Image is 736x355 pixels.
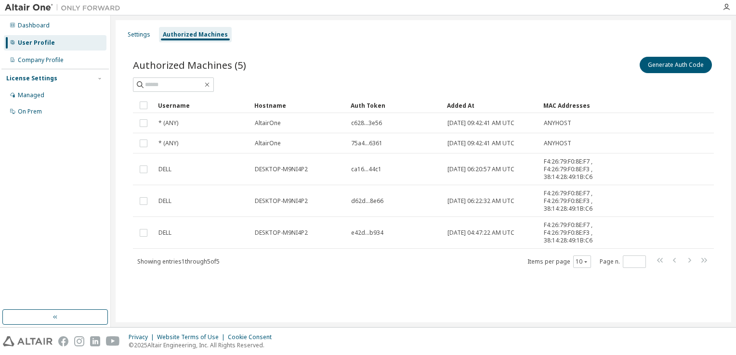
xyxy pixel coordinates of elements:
button: Generate Auth Code [640,57,712,73]
span: ANYHOST [544,119,571,127]
span: DESKTOP-M9NI4P2 [255,229,308,237]
div: Added At [447,98,536,113]
div: Website Terms of Use [157,333,228,341]
span: [DATE] 06:20:57 AM UTC [447,165,514,173]
span: Showing entries 1 through 5 of 5 [137,257,220,266]
span: DESKTOP-M9NI4P2 [255,165,308,173]
img: Altair One [5,3,125,13]
div: Hostname [254,98,343,113]
span: [DATE] 09:42:41 AM UTC [447,139,514,147]
div: Company Profile [18,56,64,64]
button: 10 [576,258,589,266]
div: Authorized Machines [163,31,228,38]
img: linkedin.svg [90,336,100,346]
span: DESKTOP-M9NI4P2 [255,197,308,205]
span: F4:26:79:F0:8E:F7 , F4:26:79:F0:8E:F3 , 38:14:28:49:1B:C6 [544,190,612,213]
div: Auth Token [351,98,439,113]
span: c628...3e56 [351,119,382,127]
span: [DATE] 06:22:32 AM UTC [447,197,514,205]
img: youtube.svg [106,336,120,346]
span: [DATE] 09:42:41 AM UTC [447,119,514,127]
span: DELL [158,165,171,173]
span: AltairOne [255,139,281,147]
span: DELL [158,229,171,237]
div: On Prem [18,108,42,115]
img: instagram.svg [74,336,84,346]
div: Dashboard [18,22,50,29]
span: AltairOne [255,119,281,127]
span: * (ANY) [158,139,178,147]
span: 75a4...6361 [351,139,382,147]
div: MAC Addresses [543,98,613,113]
div: User Profile [18,39,55,47]
span: * (ANY) [158,119,178,127]
div: Username [158,98,247,113]
p: © 2025 Altair Engineering, Inc. All Rights Reserved. [129,341,277,349]
img: facebook.svg [58,336,68,346]
span: Authorized Machines (5) [133,58,246,72]
span: Items per page [527,255,591,268]
span: e42d...b934 [351,229,383,237]
span: F4:26:79:F0:8E:F7 , F4:26:79:F0:8E:F3 , 38:14:28:49:1B:C6 [544,221,612,244]
span: Page n. [600,255,646,268]
div: License Settings [6,75,57,82]
span: F4:26:79:F0:8E:F7 , F4:26:79:F0:8E:F3 , 38:14:28:49:1B:C6 [544,158,612,181]
div: Managed [18,91,44,99]
div: Privacy [129,333,157,341]
span: ANYHOST [544,139,571,147]
img: altair_logo.svg [3,336,53,346]
span: ca16...44c1 [351,165,381,173]
div: Settings [128,31,150,38]
span: DELL [158,197,171,205]
div: Cookie Consent [228,333,277,341]
span: d62d...8e66 [351,197,383,205]
span: [DATE] 04:47:22 AM UTC [447,229,514,237]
